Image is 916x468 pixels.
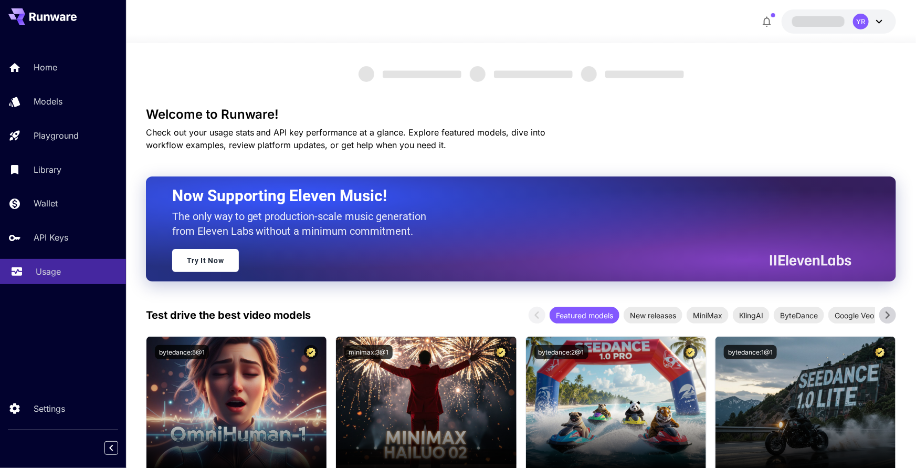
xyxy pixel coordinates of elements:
[34,231,68,244] p: API Keys
[550,307,619,324] div: Featured models
[34,129,79,142] p: Playground
[34,61,57,74] p: Home
[104,441,118,455] button: Collapse sidebar
[172,249,239,272] a: Try It Now
[828,307,880,324] div: Google Veo
[34,197,58,210] p: Wallet
[687,310,729,321] span: MiniMax
[172,209,435,238] p: The only way to get production-scale music generation from Eleven Labs without a minimum commitment.
[34,402,65,415] p: Settings
[146,107,897,122] h3: Welcome to Runware!
[724,345,777,359] button: bytedance:1@1
[534,345,588,359] button: bytedance:2@1
[344,345,393,359] button: minimax:3@1
[733,307,770,324] div: KlingAI
[683,345,698,359] button: Certified Model – Vetted for best performance and includes a commercial license.
[146,307,311,323] p: Test drive the best video models
[36,265,61,278] p: Usage
[624,310,682,321] span: New releases
[112,439,126,457] div: Collapse sidebar
[774,307,824,324] div: ByteDance
[304,345,318,359] button: Certified Model – Vetted for best performance and includes a commercial license.
[34,95,62,108] p: Models
[733,310,770,321] span: KlingAI
[494,345,508,359] button: Certified Model – Vetted for best performance and includes a commercial license.
[873,345,887,359] button: Certified Model – Vetted for best performance and includes a commercial license.
[155,345,209,359] button: bytedance:5@1
[853,14,869,29] div: YR
[687,307,729,324] div: MiniMax
[828,310,880,321] span: Google Veo
[774,310,824,321] span: ByteDance
[34,163,61,176] p: Library
[146,127,546,150] span: Check out your usage stats and API key performance at a glance. Explore featured models, dive int...
[550,310,619,321] span: Featured models
[172,186,844,206] h2: Now Supporting Eleven Music!
[624,307,682,324] div: New releases
[782,9,896,34] button: YR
